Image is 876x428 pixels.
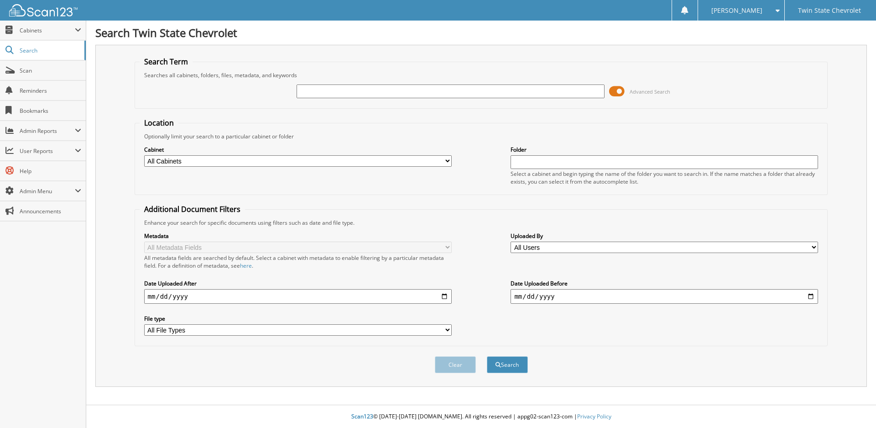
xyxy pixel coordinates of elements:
span: Bookmarks [20,107,81,115]
label: Date Uploaded Before [511,280,818,287]
legend: Additional Document Filters [140,204,245,214]
label: Date Uploaded After [144,280,452,287]
div: Optionally limit your search to a particular cabinet or folder [140,132,823,140]
iframe: Chat Widget [830,384,876,428]
span: Twin State Chevrolet [798,8,861,13]
span: Announcements [20,207,81,215]
div: Select a cabinet and begin typing the name of the folder you want to search in. If the name match... [511,170,818,185]
button: Search [487,356,528,373]
div: © [DATE]-[DATE] [DOMAIN_NAME]. All rights reserved | appg02-scan123-com | [86,406,876,428]
span: Cabinets [20,26,75,34]
img: scan123-logo-white.svg [9,4,78,16]
div: Searches all cabinets, folders, files, metadata, and keywords [140,71,823,79]
div: All metadata fields are searched by default. Select a cabinet with metadata to enable filtering b... [144,254,452,269]
span: Admin Reports [20,127,75,135]
legend: Search Term [140,57,193,67]
a: here [240,262,252,269]
span: Search [20,47,80,54]
div: Enhance your search for specific documents using filters such as date and file type. [140,219,823,227]
span: Admin Menu [20,187,75,195]
input: end [511,289,818,304]
label: Folder [511,146,818,153]
button: Clear [435,356,476,373]
input: start [144,289,452,304]
span: Advanced Search [630,88,670,95]
span: Reminders [20,87,81,95]
span: Help [20,167,81,175]
label: Cabinet [144,146,452,153]
a: Privacy Policy [577,412,611,420]
h1: Search Twin State Chevrolet [95,25,867,40]
span: User Reports [20,147,75,155]
label: Uploaded By [511,232,818,240]
span: Scan123 [351,412,373,420]
label: File type [144,315,452,322]
span: Scan [20,67,81,74]
label: Metadata [144,232,452,240]
legend: Location [140,118,178,128]
span: [PERSON_NAME] [711,8,762,13]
